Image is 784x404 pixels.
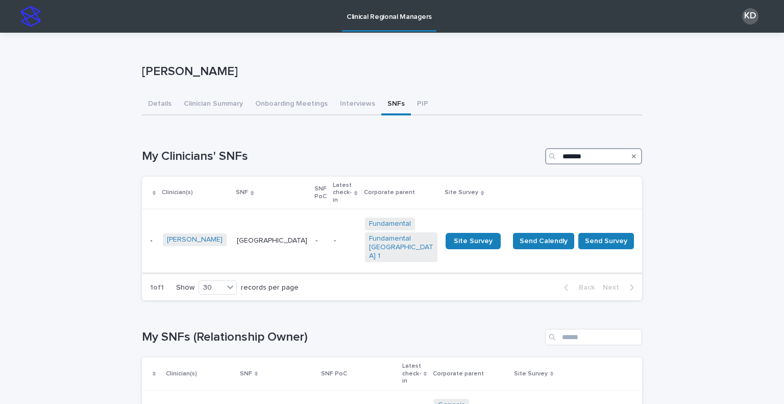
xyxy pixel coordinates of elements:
div: 30 [199,282,224,293]
button: Send Calendly [513,233,574,249]
p: Clinician(s) [162,187,193,198]
a: Fundamental [GEOGRAPHIC_DATA] 1 [369,234,434,260]
img: stacker-logo-s-only.png [20,6,41,27]
p: - [334,236,356,245]
a: Fundamental [369,220,411,228]
button: Onboarding Meetings [249,94,334,115]
button: Send Survey [578,233,634,249]
span: Send Survey [585,236,627,246]
p: Site Survey [514,368,548,379]
p: SNF PoC [321,368,347,379]
p: Corporate parent [364,187,415,198]
span: Next [603,284,625,291]
span: Site Survey [454,237,493,245]
h1: My Clinicians' SNFs [142,149,541,164]
p: SNF PoC [314,183,327,202]
p: [PERSON_NAME] [142,64,638,79]
p: SNF [240,368,252,379]
button: Next [599,283,642,292]
input: Search [545,329,642,345]
button: Back [556,283,599,292]
div: KD [742,8,758,25]
p: - [150,236,155,245]
p: SNF [236,187,248,198]
button: Clinician Summary [178,94,249,115]
span: Send Calendly [520,236,568,246]
h1: My SNFs (Relationship Owner) [142,330,541,345]
a: Site Survey [446,233,501,249]
p: Corporate parent [433,368,484,379]
tr: -[PERSON_NAME] [GEOGRAPHIC_DATA]--Fundamental Fundamental [GEOGRAPHIC_DATA] 1 Site SurveySend Cal... [142,209,650,273]
button: Details [142,94,178,115]
button: Interviews [334,94,381,115]
button: SNFs [381,94,411,115]
p: Show [176,283,194,292]
p: Clinician(s) [166,368,197,379]
input: Search [545,148,642,164]
p: - [315,236,326,245]
p: records per page [241,283,299,292]
span: Back [573,284,595,291]
p: Latest check-in [333,180,352,206]
p: Latest check-in [402,361,421,387]
a: [PERSON_NAME] [167,235,223,244]
p: Site Survey [445,187,478,198]
p: 1 of 1 [142,275,172,300]
p: [GEOGRAPHIC_DATA] [237,236,307,245]
button: PIP [411,94,434,115]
